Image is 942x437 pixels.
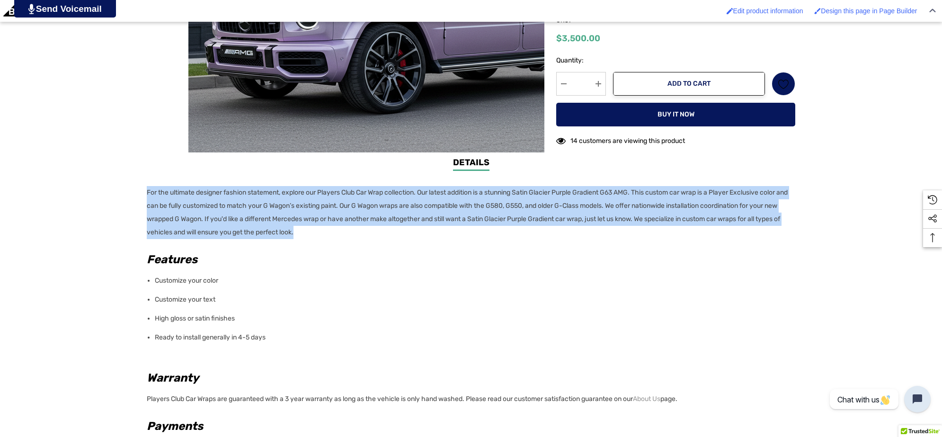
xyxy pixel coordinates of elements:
a: Enabled brush for page builder edit. Design this page in Page Builder [809,2,922,19]
svg: Social Media [928,214,937,223]
label: Quantity: [556,55,606,66]
span: Edit product information [733,7,803,15]
span: $3,500.00 [556,33,600,44]
p: For the ultimate designer fashion statement, explore our Players Club Car Wrap collection. Our la... [147,186,790,239]
button: Add to Cart [613,72,765,96]
svg: Recently Viewed [928,195,937,205]
a: Details [453,156,489,171]
li: High gloss or satin finishes [155,309,790,328]
img: PjwhLS0gR2VuZXJhdG9yOiBHcmF2aXQuaW8gLS0+PHN2ZyB4bWxucz0iaHR0cDovL3d3dy53My5vcmcvMjAwMC9zdmciIHhtb... [28,4,35,14]
span: Design this page in Page Builder [821,7,917,15]
li: Customize your color [155,271,790,290]
p: Players Club Car Wraps are guaranteed with a 3 year warranty as long as the vehicle is only hand ... [147,390,790,406]
button: Buy it now [556,103,795,126]
div: 14 customers are viewing this product [556,132,685,147]
h2: Payments [147,418,790,435]
svg: Wish List [778,79,789,89]
img: Enabled brush for product edit [727,8,733,14]
svg: Top [923,233,942,242]
a: About Us [633,392,660,406]
li: Customize your text [155,290,790,309]
li: Ready to install generally in 4-5 days [155,328,790,347]
h2: Features [147,251,790,268]
img: Close Admin Bar [929,9,936,13]
img: Enabled brush for page builder edit. [814,8,821,14]
a: Enabled brush for product edit Edit product information [722,2,808,19]
a: Wish List [772,72,795,96]
h2: Warranty [147,369,790,386]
